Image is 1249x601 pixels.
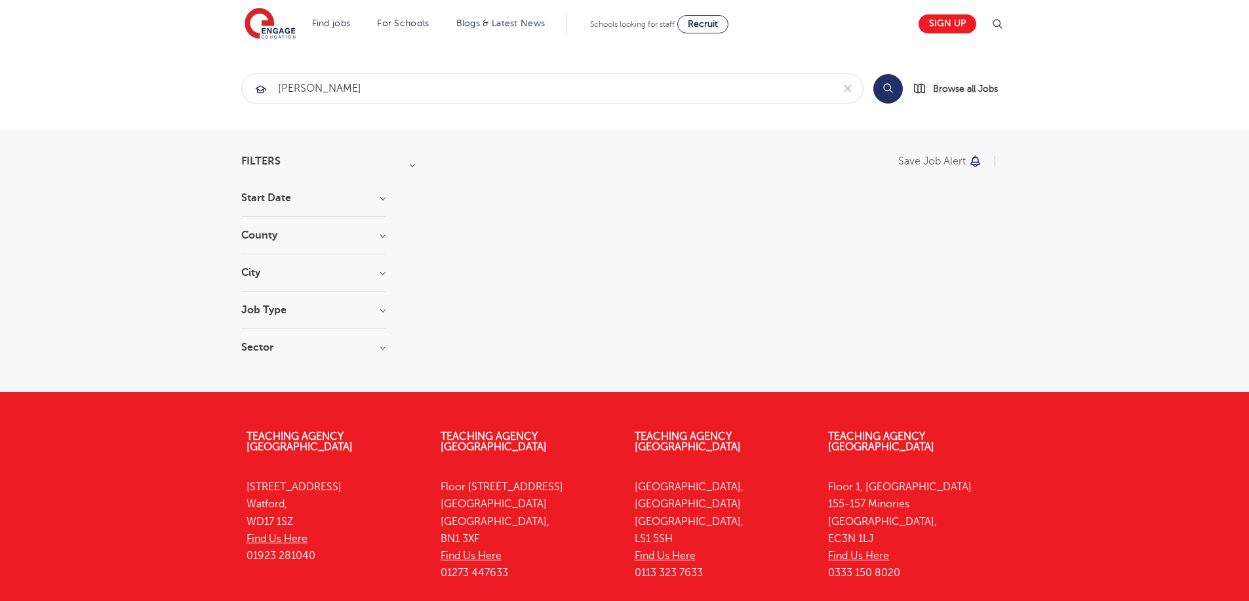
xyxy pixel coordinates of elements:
h3: County [241,230,386,241]
p: [STREET_ADDRESS] Watford, WD17 1SZ 01923 281040 [247,478,421,564]
a: Teaching Agency [GEOGRAPHIC_DATA] [247,431,353,453]
input: Submit [242,74,833,103]
a: Find jobs [312,18,351,28]
a: Find Us Here [635,550,696,562]
a: For Schools [377,18,429,28]
p: Save job alert [898,156,966,166]
button: Clear [833,74,863,103]
p: [GEOGRAPHIC_DATA], [GEOGRAPHIC_DATA] [GEOGRAPHIC_DATA], LS1 5SH 0113 323 7633 [635,478,809,582]
a: Blogs & Latest News [456,18,545,28]
a: Find Us Here [247,533,307,545]
span: Filters [241,156,281,166]
a: Find Us Here [828,550,889,562]
span: Recruit [688,19,718,29]
a: Teaching Agency [GEOGRAPHIC_DATA] [441,431,547,453]
button: Save job alert [898,156,983,166]
h3: Sector [241,342,386,353]
a: Teaching Agency [GEOGRAPHIC_DATA] [635,431,741,453]
span: Schools looking for staff [590,20,675,29]
a: Find Us Here [441,550,502,562]
button: Search [873,74,903,104]
img: Engage Education [245,8,296,41]
a: Sign up [919,14,976,33]
h3: City [241,267,386,278]
span: Browse all Jobs [933,81,998,96]
h3: Start Date [241,193,386,203]
a: Browse all Jobs [913,81,1008,96]
p: Floor 1, [GEOGRAPHIC_DATA] 155-157 Minories [GEOGRAPHIC_DATA], EC3N 1LJ 0333 150 8020 [828,478,1002,582]
div: Submit [241,73,863,104]
p: Floor [STREET_ADDRESS] [GEOGRAPHIC_DATA] [GEOGRAPHIC_DATA], BN1 3XF 01273 447633 [441,478,615,582]
a: Teaching Agency [GEOGRAPHIC_DATA] [828,431,934,453]
h3: Job Type [241,305,386,315]
a: Recruit [677,15,728,33]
